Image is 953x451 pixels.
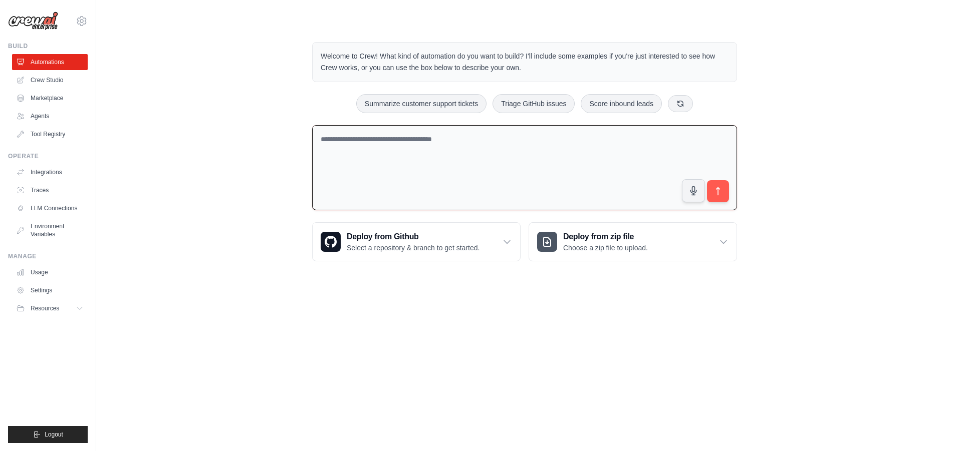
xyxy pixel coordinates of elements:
h3: Deploy from zip file [563,231,648,243]
p: Welcome to Crew! What kind of automation do you want to build? I'll include some examples if you'... [321,51,729,74]
button: Logout [8,426,88,443]
h3: Deploy from Github [347,231,480,243]
p: Select a repository & branch to get started. [347,243,480,253]
button: Resources [12,300,88,316]
a: Integrations [12,164,88,180]
div: Build [8,42,88,50]
a: Crew Studio [12,72,88,88]
a: Environment Variables [12,218,88,242]
a: LLM Connections [12,200,88,216]
a: Usage [12,264,88,280]
span: Resources [31,304,59,312]
iframe: Chat Widget [903,403,953,451]
a: Traces [12,182,88,198]
button: Score inbound leads [581,94,662,113]
a: Settings [12,282,88,298]
a: Agents [12,108,88,124]
div: Manage [8,252,88,260]
button: Summarize customer support tickets [356,94,487,113]
div: Widget de chat [903,403,953,451]
p: Choose a zip file to upload. [563,243,648,253]
div: Operate [8,152,88,160]
a: Marketplace [12,90,88,106]
span: Logout [45,430,63,438]
a: Tool Registry [12,126,88,142]
img: Logo [8,12,58,31]
button: Triage GitHub issues [493,94,575,113]
a: Automations [12,54,88,70]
